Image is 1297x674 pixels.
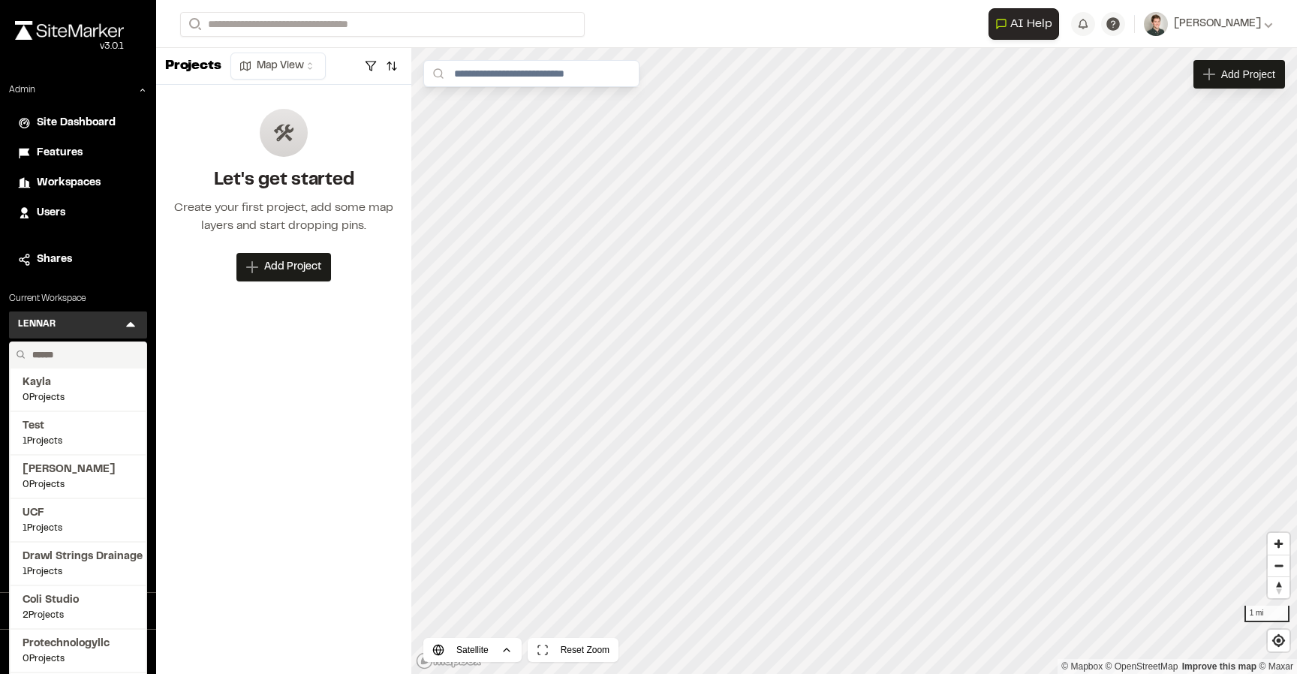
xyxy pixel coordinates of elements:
[23,418,134,448] a: Test1Projects
[37,251,72,268] span: Shares
[23,522,134,535] span: 1 Projects
[1268,533,1289,555] button: Zoom in
[23,418,134,435] span: Test
[165,56,221,77] p: Projects
[18,251,138,268] a: Shares
[168,169,399,193] h2: Let's get started
[23,636,134,666] a: Protechnologyllc0Projects
[23,462,134,492] a: [PERSON_NAME]0Projects
[416,652,482,669] a: Mapbox logo
[37,115,116,131] span: Site Dashboard
[23,435,134,448] span: 1 Projects
[180,12,207,37] button: Search
[15,40,124,53] div: Oh geez...please don't...
[1221,67,1275,82] span: Add Project
[23,462,134,478] span: [PERSON_NAME]
[1144,12,1273,36] button: [PERSON_NAME]
[1268,555,1289,576] button: Zoom out
[23,505,134,522] span: UCF
[18,145,138,161] a: Features
[37,145,83,161] span: Features
[23,549,134,565] span: Drawl Strings Drainage
[23,375,134,405] a: Kayla0Projects
[1268,555,1289,576] span: Zoom out
[1268,630,1289,651] button: Find my location
[1174,16,1261,32] span: [PERSON_NAME]
[37,175,101,191] span: Workspaces
[989,8,1065,40] div: Open AI Assistant
[1061,661,1103,672] a: Mapbox
[23,592,134,609] span: Coli Studio
[18,317,56,332] h3: LENNAR
[1010,15,1052,33] span: AI Help
[264,260,321,275] span: Add Project
[411,48,1297,674] canvas: Map
[18,115,138,131] a: Site Dashboard
[15,21,124,40] img: rebrand.png
[236,253,331,281] button: Add Project
[23,652,134,666] span: 0 Projects
[1106,661,1178,672] a: OpenStreetMap
[528,638,618,662] button: Reset Zoom
[9,83,35,97] p: Admin
[23,391,134,405] span: 0 Projects
[23,478,134,492] span: 0 Projects
[23,549,134,579] a: Drawl Strings Drainage1Projects
[23,609,134,622] span: 2 Projects
[1244,606,1289,622] div: 1 mi
[168,199,399,235] div: Create your first project, add some map layers and start dropping pins.
[1144,12,1168,36] img: User
[23,592,134,622] a: Coli Studio2Projects
[23,636,134,652] span: Protechnologyllc
[37,205,65,221] span: Users
[18,175,138,191] a: Workspaces
[18,205,138,221] a: Users
[23,565,134,579] span: 1 Projects
[23,375,134,391] span: Kayla
[9,292,147,305] p: Current Workspace
[1268,576,1289,598] button: Reset bearing to north
[989,8,1059,40] button: Open AI Assistant
[23,505,134,535] a: UCF1Projects
[1182,661,1256,672] a: Map feedback
[423,638,522,662] button: Satellite
[1259,661,1293,672] a: Maxar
